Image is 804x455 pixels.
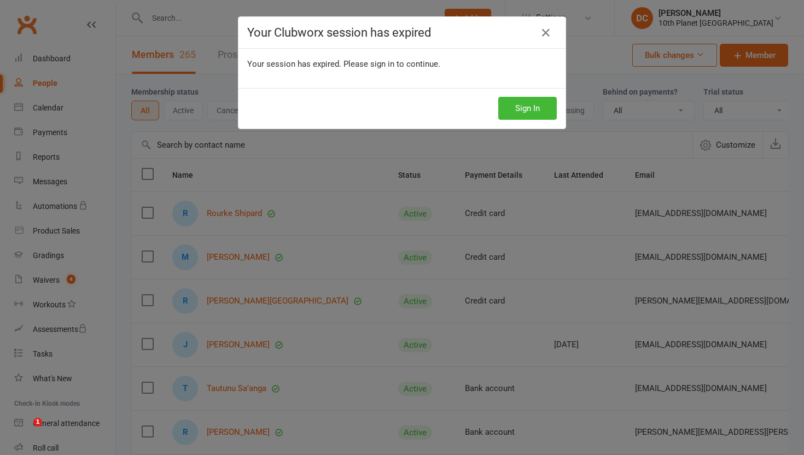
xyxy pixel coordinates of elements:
[247,26,557,39] h4: Your Clubworx session has expired
[537,24,555,42] a: Close
[33,418,42,427] span: 1
[498,97,557,120] button: Sign In
[11,418,37,444] iframe: Intercom live chat
[247,59,440,69] span: Your session has expired. Please sign in to continue.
